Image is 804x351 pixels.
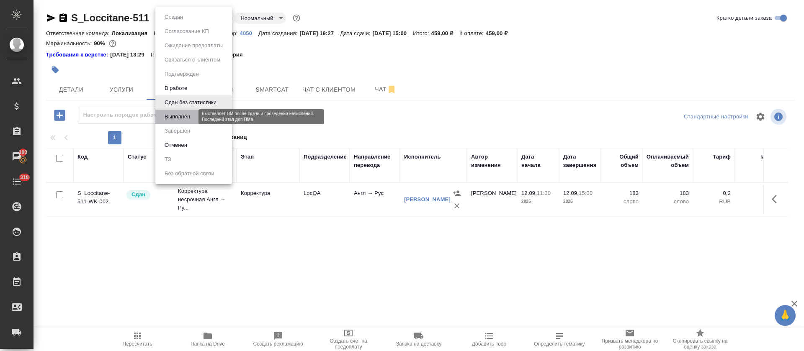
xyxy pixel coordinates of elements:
[162,41,225,50] button: Ожидание предоплаты
[162,69,201,79] button: Подтвержден
[162,84,190,93] button: В работе
[162,27,211,36] button: Согласование КП
[162,112,193,121] button: Выполнен
[162,141,190,150] button: Отменен
[162,13,186,22] button: Создан
[162,126,193,136] button: Завершен
[162,98,219,107] button: Сдан без статистики
[162,55,223,64] button: Связаться с клиентом
[162,155,174,164] button: ТЗ
[162,169,217,178] button: Без обратной связи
